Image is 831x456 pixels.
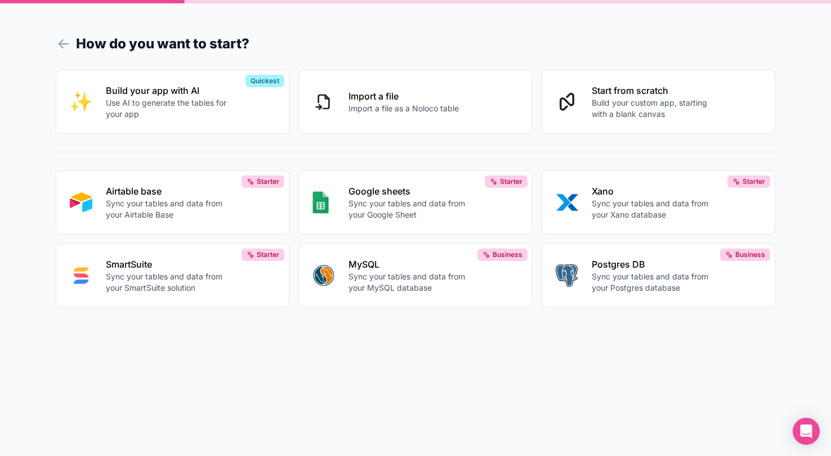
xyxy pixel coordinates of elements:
p: MySQL [349,258,473,271]
span: Starter [257,250,279,259]
span: Starter [500,177,522,186]
button: XANOXanoSync your tables and data from your Xano databaseStarter [542,170,776,234]
span: Business [735,250,765,259]
button: INTERNAL_WITH_AIBuild your app with AIUse AI to generate the tables for your appQuickest [56,70,290,134]
p: Use AI to generate the tables for your app [106,97,231,120]
p: Xano [592,184,717,198]
button: Import a fileImport a file as a Noloco table [298,70,533,134]
p: Sync your tables and data from your Google Sheet [349,198,473,220]
p: Sync your tables and data from your Airtable Base [106,198,231,220]
img: XANO [556,191,578,214]
p: Build your app with AI [106,84,231,97]
p: Import a file [349,89,459,103]
span: Starter [743,177,765,186]
img: GOOGLE_SHEETS [312,191,329,214]
p: Google sheets [349,184,473,198]
h1: How do you want to start? [56,34,776,54]
button: POSTGRESPostgres DBSync your tables and data from your Postgres databaseBusiness [542,243,776,308]
p: Build your custom app, starting with a blank canvas [592,97,717,120]
p: SmartSuite [106,258,231,271]
button: MYSQLMySQLSync your tables and data from your MySQL databaseBusiness [298,243,533,308]
img: SMART_SUITE [70,264,92,287]
p: Sync your tables and data from your Xano database [592,198,717,220]
span: Business [493,250,522,259]
p: Import a file as a Noloco table [349,103,459,114]
button: GOOGLE_SHEETSGoogle sheetsSync your tables and data from your Google SheetStarter [298,170,533,234]
p: Airtable base [106,184,231,198]
p: Sync your tables and data from your SmartSuite solution [106,271,231,294]
button: AIRTABLEAirtable baseSync your tables and data from your Airtable BaseStarter [56,170,290,234]
button: Start from scratchBuild your custom app, starting with a blank canvas [542,70,776,134]
p: Start from scratch [592,84,717,97]
img: INTERNAL_WITH_AI [70,91,92,113]
p: Sync your tables and data from your Postgres database [592,271,717,294]
p: Sync your tables and data from your MySQL database [349,271,473,294]
img: POSTGRES [556,264,578,287]
button: SMART_SUITESmartSuiteSync your tables and data from your SmartSuite solutionStarter [56,243,290,308]
img: MYSQL [312,264,335,287]
div: Open Intercom Messenger [793,418,820,445]
div: Quickest [245,75,284,87]
span: Starter [257,177,279,186]
p: Postgres DB [592,258,717,271]
img: AIRTABLE [70,191,92,214]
